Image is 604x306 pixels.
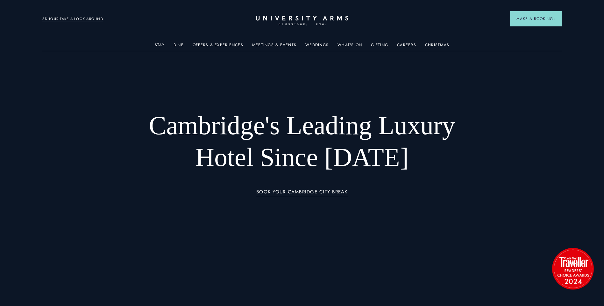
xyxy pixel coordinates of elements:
a: Offers & Experiences [193,43,243,51]
a: Christmas [425,43,449,51]
a: Home [256,16,348,26]
a: BOOK YOUR CAMBRIDGE CITY BREAK [256,189,348,197]
a: Dine [174,43,184,51]
a: Weddings [305,43,329,51]
img: Arrow icon [553,18,555,20]
h1: Cambridge's Leading Luxury Hotel Since [DATE] [132,110,472,173]
button: Make a BookingArrow icon [510,11,562,26]
span: Make a Booking [516,16,555,22]
a: 3D TOUR:TAKE A LOOK AROUND [42,16,103,22]
img: image-2524eff8f0c5d55edbf694693304c4387916dea5-1501x1501-png [549,245,597,292]
a: Careers [397,43,416,51]
a: Meetings & Events [252,43,296,51]
a: What's On [338,43,362,51]
a: Gifting [371,43,388,51]
a: Stay [155,43,165,51]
